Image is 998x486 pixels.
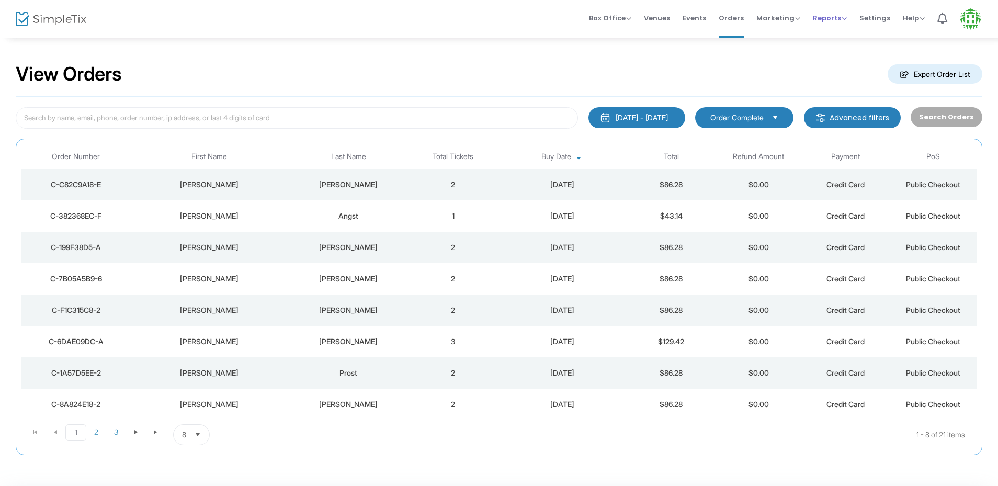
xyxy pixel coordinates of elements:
[719,5,744,31] span: Orders
[628,357,715,389] td: $86.28
[500,368,625,378] div: 10/13/2025
[804,107,901,128] m-button: Advanced filters
[133,399,285,410] div: Kyle
[715,295,802,326] td: $0.00
[86,424,106,440] span: Page 2
[906,400,960,409] span: Public Checkout
[628,263,715,295] td: $86.28
[826,211,865,220] span: Credit Card
[290,274,407,284] div: Sinicki
[715,357,802,389] td: $0.00
[756,13,800,23] span: Marketing
[191,152,227,161] span: First Name
[906,274,960,283] span: Public Checkout
[644,5,670,31] span: Venues
[628,326,715,357] td: $129.42
[24,211,128,221] div: C-382368EC-F
[906,306,960,314] span: Public Checkout
[826,243,865,252] span: Credit Card
[410,263,497,295] td: 2
[715,389,802,420] td: $0.00
[588,107,685,128] button: [DATE] - [DATE]
[715,263,802,295] td: $0.00
[600,112,610,123] img: monthly
[710,112,764,123] span: Order Complete
[926,152,940,161] span: PoS
[16,107,578,129] input: Search by name, email, phone, order number, ip address, or last 4 digits of card
[826,337,865,346] span: Credit Card
[575,153,583,161] span: Sortable
[290,211,407,221] div: Angst
[628,144,715,169] th: Total
[132,428,140,436] span: Go to the next page
[715,200,802,232] td: $0.00
[331,152,366,161] span: Last Name
[715,169,802,200] td: $0.00
[628,200,715,232] td: $43.14
[24,399,128,410] div: C-8A824E18-2
[715,232,802,263] td: $0.00
[314,424,965,445] kendo-pager-info: 1 - 8 of 21 items
[589,13,631,23] span: Box Office
[21,144,977,420] div: Data table
[410,326,497,357] td: 3
[826,368,865,377] span: Credit Card
[126,424,146,440] span: Go to the next page
[683,5,706,31] span: Events
[500,305,625,315] div: 10/13/2025
[410,295,497,326] td: 2
[826,274,865,283] span: Credit Card
[410,200,497,232] td: 1
[152,428,160,436] span: Go to the last page
[24,179,128,190] div: C-C82C9A18-E
[290,399,407,410] div: Manyen
[133,242,285,253] div: Rebecca
[859,5,890,31] span: Settings
[290,242,407,253] div: Gleason
[410,389,497,420] td: 2
[133,179,285,190] div: Stacey
[906,243,960,252] span: Public Checkout
[715,144,802,169] th: Refund Amount
[146,424,166,440] span: Go to the last page
[290,368,407,378] div: Prost
[826,400,865,409] span: Credit Card
[290,179,407,190] div: Bishop
[16,63,122,86] h2: View Orders
[24,274,128,284] div: C-7B05A5B9-6
[52,152,100,161] span: Order Number
[190,425,205,445] button: Select
[500,242,625,253] div: 10/14/2025
[903,13,925,23] span: Help
[133,274,285,284] div: Christine
[826,306,865,314] span: Credit Card
[24,368,128,378] div: C-1A57D5EE-2
[500,399,625,410] div: 10/11/2025
[24,242,128,253] div: C-199F38D5-A
[24,336,128,347] div: C-6DAE09DC-A
[831,152,860,161] span: Payment
[768,112,782,123] button: Select
[628,389,715,420] td: $86.28
[906,211,960,220] span: Public Checkout
[133,368,285,378] div: Kirsten
[182,430,186,440] span: 8
[906,337,960,346] span: Public Checkout
[813,13,847,23] span: Reports
[715,326,802,357] td: $0.00
[410,357,497,389] td: 2
[906,180,960,189] span: Public Checkout
[888,64,982,84] m-button: Export Order List
[628,169,715,200] td: $86.28
[826,180,865,189] span: Credit Card
[133,211,285,221] div: Patrick
[541,152,571,161] span: Buy Date
[616,112,668,123] div: [DATE] - [DATE]
[133,336,285,347] div: Dave
[410,232,497,263] td: 2
[500,211,625,221] div: 10/14/2025
[500,274,625,284] div: 10/13/2025
[410,144,497,169] th: Total Tickets
[133,305,285,315] div: Robert
[106,424,126,440] span: Page 3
